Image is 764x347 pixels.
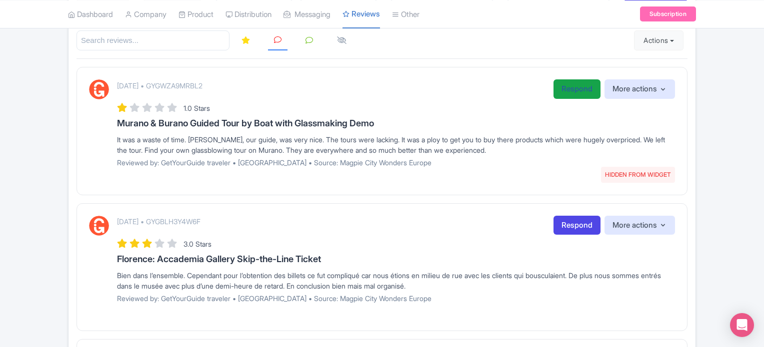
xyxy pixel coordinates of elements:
[117,118,675,128] h3: Murano & Burano Guided Tour by Boat with Glassmaking Demo
[89,79,109,99] img: GetYourGuide Logo
[283,0,330,28] a: Messaging
[634,30,683,50] button: Actions
[117,80,202,91] p: [DATE] • GYGWZA9MRBL2
[89,216,109,236] img: GetYourGuide Logo
[183,240,211,248] span: 3.0 Stars
[178,0,213,28] a: Product
[553,79,600,99] a: Respond
[225,0,271,28] a: Distribution
[604,216,675,235] button: More actions
[183,104,210,112] span: 1.0 Stars
[392,0,419,28] a: Other
[117,134,675,155] div: It was a waste of time. [PERSON_NAME], our guide, was very nice. The tours were lacking. It was a...
[125,0,166,28] a: Company
[117,157,675,168] p: Reviewed by: GetYourGuide traveler • [GEOGRAPHIC_DATA] • Source: Magpie City Wonders Europe
[553,216,600,235] a: Respond
[76,30,229,51] input: Search reviews...
[117,270,675,291] div: Bien dans l’ensemble. Cependant pour l’obtention des billets ce fut compliqué car nous étions en ...
[117,216,200,227] p: [DATE] • GYGBLH3Y4W6F
[68,0,113,28] a: Dashboard
[601,167,675,183] span: HIDDEN FROM WIDGET
[640,6,696,21] a: Subscription
[117,293,675,304] p: Reviewed by: GetYourGuide traveler • [GEOGRAPHIC_DATA] • Source: Magpie City Wonders Europe
[117,254,675,264] h3: Florence: Accademia Gallery Skip-the-Line Ticket
[730,313,754,337] div: Open Intercom Messenger
[604,79,675,99] button: More actions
